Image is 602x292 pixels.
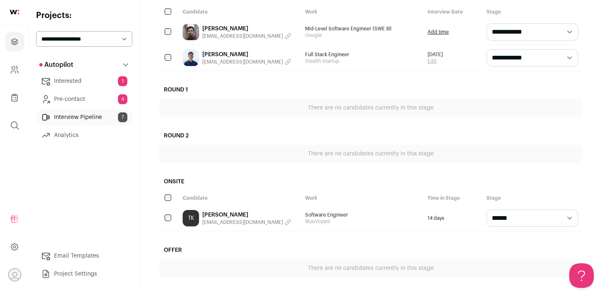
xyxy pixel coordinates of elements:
[428,51,443,58] span: [DATE]
[36,248,132,264] a: Email Templates
[36,127,132,144] a: Analytics
[159,145,582,163] div: There are no candidates currently in this stage
[8,268,21,281] button: Open dropdown
[39,60,73,70] p: Autopilot
[305,58,419,64] span: Stealth Startup
[202,33,291,39] button: [EMAIL_ADDRESS][DOMAIN_NAME]
[36,73,132,89] a: Interested1
[202,25,291,33] a: [PERSON_NAME]
[118,112,127,122] span: 7
[159,173,582,191] h2: Onsite
[423,205,482,231] div: 14 days
[183,210,199,226] a: TK
[301,5,423,19] div: Work
[202,219,291,226] button: [EMAIL_ADDRESS][DOMAIN_NAME]
[423,5,482,19] div: Interview Date
[202,50,291,59] a: [PERSON_NAME]
[482,5,582,19] div: Stage
[159,259,582,277] div: There are no candidates currently in this stage
[36,91,132,107] a: Pre-contact4
[301,191,423,205] div: Work
[305,212,419,218] span: Software Engineer
[159,81,582,99] h2: Round 1
[5,88,24,107] a: Company Lists
[10,10,19,14] img: wellfound-shorthand-0d5821cbd27db2630d0214b213865d53afaa358527fdda9d0ea32b1df1b89c2c.svg
[179,191,301,205] div: Candidate
[159,241,582,259] h2: Offer
[305,218,419,225] span: BlueVoyant
[179,5,301,19] div: Candidate
[202,33,283,39] span: [EMAIL_ADDRESS][DOMAIN_NAME]
[423,191,482,205] div: Time in Stage
[36,10,132,21] h2: Projects:
[482,191,582,205] div: Stage
[5,32,24,52] a: Projects
[428,29,449,35] a: Add time
[118,76,127,86] span: 1
[305,51,419,58] span: Full Stack Engineer
[36,109,132,125] a: Interview Pipeline7
[159,99,582,117] div: There are no candidates currently in this stage
[118,94,127,104] span: 4
[202,219,283,226] span: [EMAIL_ADDRESS][DOMAIN_NAME]
[36,57,132,73] button: Autopilot
[202,59,283,65] span: [EMAIL_ADDRESS][DOMAIN_NAME]
[305,32,419,39] span: Google
[305,25,419,32] span: Mid-Level Software Engineer (SWE III)
[183,24,199,40] img: 4184f26a3abd01f0fb34e1669719ea57e1e5ca866aec81dd5361e3be4ef30d10
[159,127,582,145] h2: Round 2
[5,60,24,80] a: Company and ATS Settings
[36,266,132,282] a: Project Settings
[202,59,291,65] button: [EMAIL_ADDRESS][DOMAIN_NAME]
[183,50,199,66] img: 2f922e4d23a870ba38e2135512673e80f89e276ca702aecacbd72b25b5b2b2c4.jpg
[569,263,594,288] iframe: Help Scout Beacon - Open
[202,211,291,219] a: [PERSON_NAME]
[428,58,443,64] a: Edit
